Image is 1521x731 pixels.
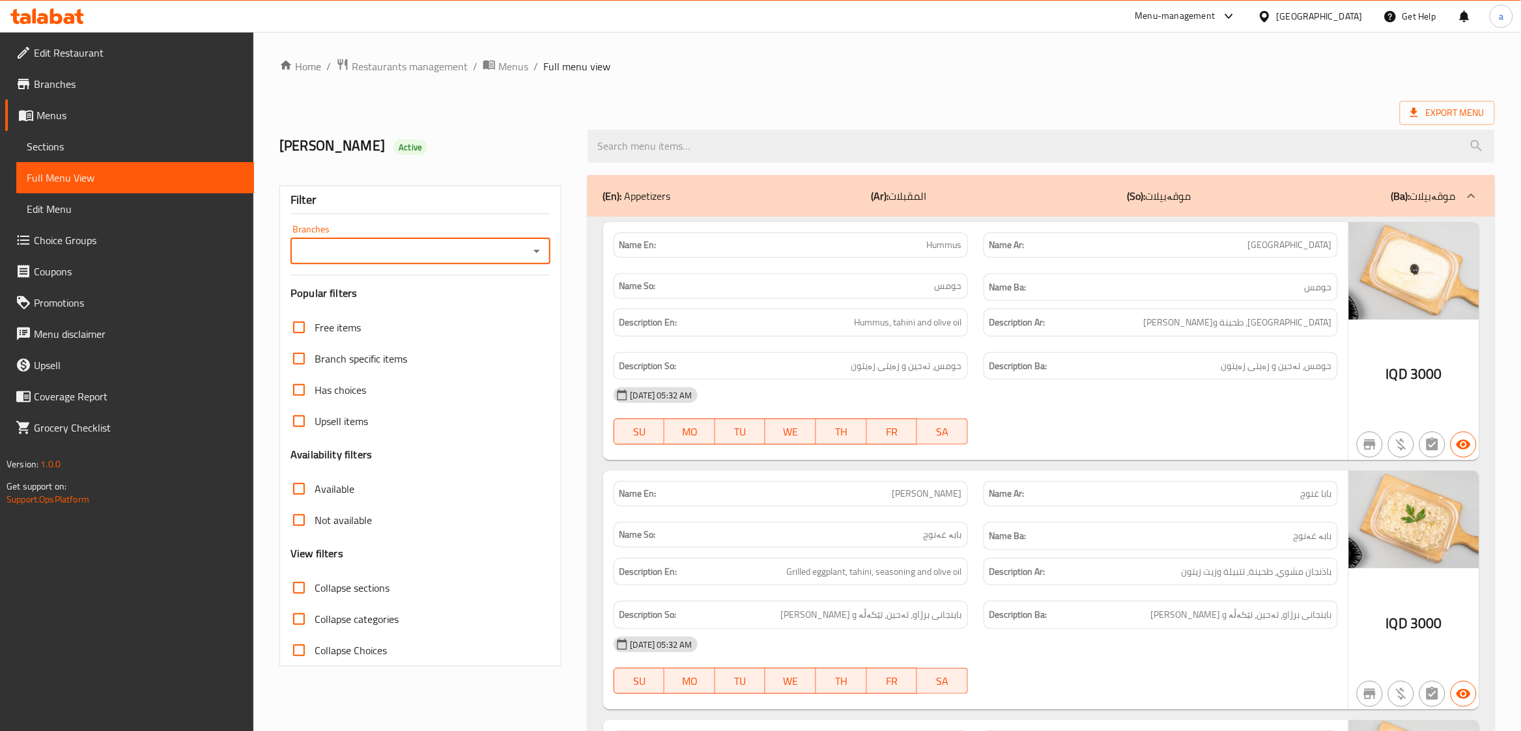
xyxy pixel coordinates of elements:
button: SA [917,419,968,445]
a: Menus [483,58,528,75]
strong: Name Ba: [989,528,1027,544]
strong: Description En: [619,314,677,331]
button: Purchased item [1388,681,1414,707]
a: Edit Restaurant [5,37,254,68]
a: Menus [5,100,254,131]
strong: Name So: [619,528,656,542]
span: Choice Groups [34,232,244,248]
span: [DATE] 05:32 AM [625,389,698,402]
span: Menu disclaimer [34,326,244,342]
button: Purchased item [1388,432,1414,458]
span: Branches [34,76,244,92]
span: Coupons [34,264,244,279]
li: / [473,59,477,74]
div: Filter [291,186,550,214]
span: SU [619,422,660,441]
a: Home [279,59,321,74]
span: باینجانی برژاو، تەحین، تێکەڵە و زەیتی زەیتون [1151,607,1332,623]
a: Coverage Report [5,381,254,412]
span: بابە غەنوج [924,528,962,542]
button: MO [664,419,715,445]
strong: Name En: [619,238,657,252]
span: WE [771,672,811,691]
button: SA [917,668,968,694]
a: Support.OpsPlatform [7,491,89,508]
a: Coupons [5,256,254,287]
span: Edit Menu [27,201,244,217]
strong: Description Ar: [989,564,1045,580]
strong: Description En: [619,564,677,580]
button: Available [1451,432,1477,458]
span: Available [315,481,354,497]
span: حومس، تەحین و زەیتی زەیتون [851,358,962,374]
a: Upsell [5,350,254,381]
strong: Description Ba: [989,607,1047,623]
a: Branches [5,68,254,100]
button: SU [614,668,665,694]
h3: Popular filters [291,286,550,301]
span: Menus [498,59,528,74]
button: TH [816,419,867,445]
span: TU [720,422,761,441]
span: IQD [1386,611,1408,636]
button: Available [1451,681,1477,707]
span: MO [670,422,710,441]
a: Sections [16,131,254,162]
h2: [PERSON_NAME] [279,136,571,156]
button: Not branch specific item [1357,432,1383,458]
span: Sections [27,139,244,154]
div: (En): Appetizers(Ar):المقبلات(So):موقەبیلات(Ba):موقەبیلات [588,175,1495,217]
span: Grilled eggplant, tahini, seasoning and olive oil [787,564,962,580]
span: Get support on: [7,478,66,495]
b: (Ba): [1391,186,1410,206]
p: Appetizers [603,188,671,204]
span: باذنجان مشوي، طحينة، تتبيلة وزيت زيتون [1182,564,1332,580]
button: WE [765,668,816,694]
span: Menus [36,107,244,123]
strong: Description So: [619,358,677,374]
span: Version: [7,456,38,473]
strong: Name Ar: [989,238,1025,252]
span: حمص، طحينة وزيت زيتون [1144,314,1332,331]
button: Open [528,242,546,260]
img: Laila__%D8%AD%D9%85%D8%B5_Maryam638507504486433664.jpg [1349,222,1479,320]
a: Full Menu View [16,162,254,193]
span: [GEOGRAPHIC_DATA] [1248,238,1332,252]
strong: Description Ar: [989,314,1045,331]
span: بابا غنوج [1301,487,1332,501]
button: Not has choices [1419,681,1445,707]
span: حومس [935,279,962,293]
span: Export Menu [1410,105,1485,121]
div: Menu-management [1135,8,1215,24]
span: Full menu view [543,59,610,74]
span: Collapse sections [315,580,390,596]
li: / [533,59,538,74]
span: Collapse categories [315,611,399,627]
p: المقبلات [871,188,926,204]
nav: breadcrumb [279,58,1495,75]
strong: Description Ba: [989,358,1047,374]
span: TH [821,672,862,691]
button: MO [664,668,715,694]
strong: Name So: [619,279,656,293]
span: FR [872,422,913,441]
a: Promotions [5,287,254,318]
span: 3000 [1410,361,1442,387]
a: Edit Menu [16,193,254,225]
b: (En): [603,186,622,206]
span: Hummus [927,238,962,252]
span: حومس، تەحین و زەیتی زەیتون [1221,358,1332,374]
img: Laila__%D8%A8%D8%A7%D8%A8%D8%A7_%D8%BA%D9%86%D9%88%D8%AC_Maryam638507504509779242.jpg [1349,471,1479,568]
span: Has choices [315,382,366,398]
span: FR [872,672,913,691]
p: موقەبیلات [1127,188,1191,204]
span: Coverage Report [34,389,244,404]
a: Grocery Checklist [5,412,254,443]
span: Branch specific items [315,351,407,366]
span: Hummus, tahini and olive oil [855,314,962,331]
span: SA [922,422,963,441]
span: Active [393,141,427,154]
span: SA [922,672,963,691]
span: Full Menu View [27,170,244,186]
span: Export Menu [1400,101,1495,125]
